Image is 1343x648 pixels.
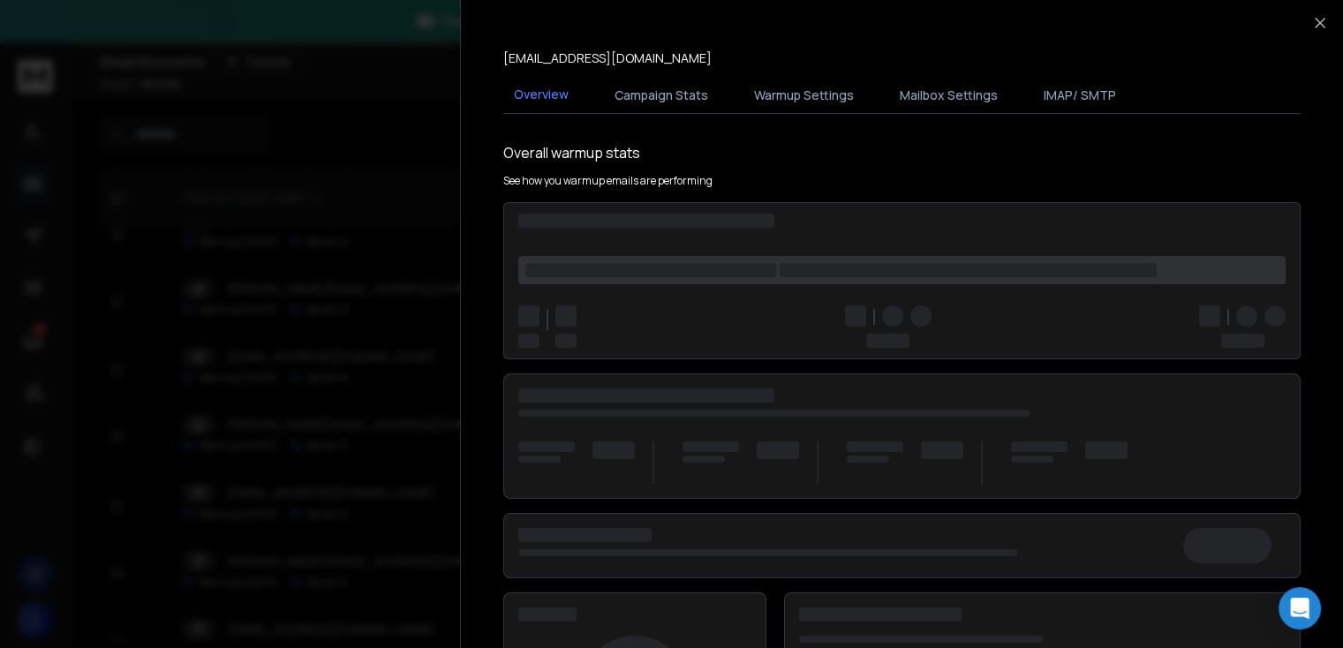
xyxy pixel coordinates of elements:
h1: Overall warmup stats [503,142,640,163]
button: Mailbox Settings [889,76,1008,115]
div: Open Intercom Messenger [1279,587,1321,629]
button: Warmup Settings [743,76,864,115]
p: See how you warmup emails are performing [503,174,713,188]
button: IMAP/ SMTP [1033,76,1127,115]
button: Overview [503,75,579,116]
button: Campaign Stats [604,76,719,115]
p: [EMAIL_ADDRESS][DOMAIN_NAME] [503,49,712,67]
